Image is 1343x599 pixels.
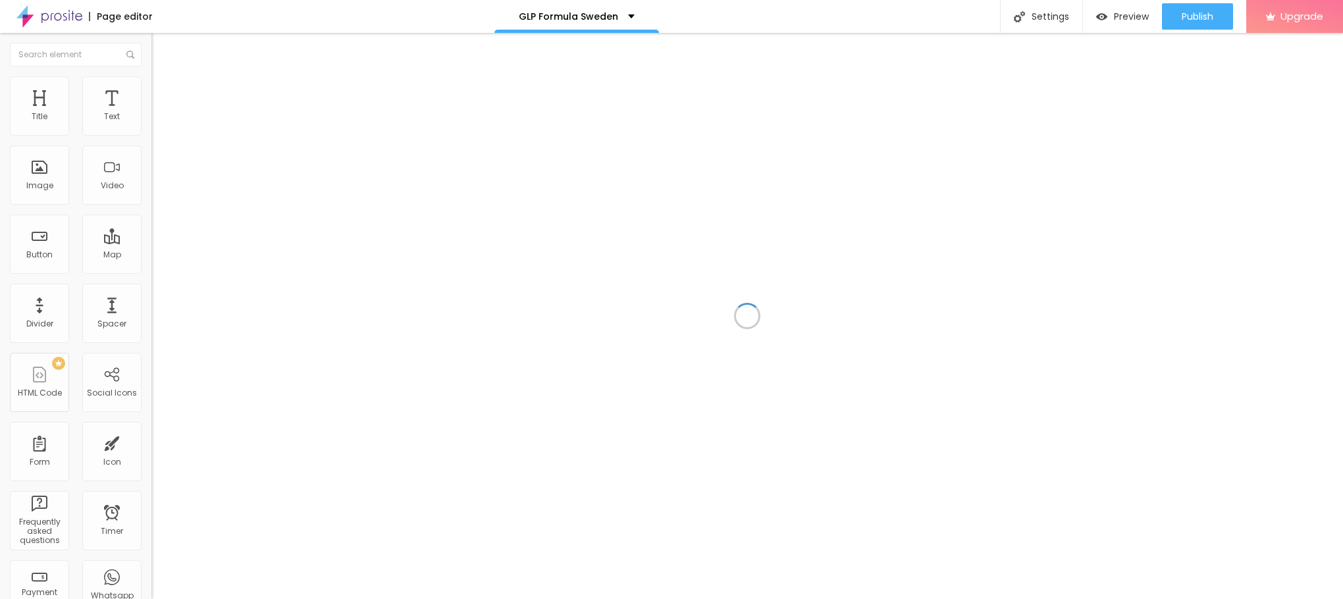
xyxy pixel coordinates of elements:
div: Social Icons [87,388,137,398]
div: Button [26,250,53,259]
button: Publish [1162,3,1233,30]
div: Page editor [89,12,153,21]
div: Timer [101,527,123,536]
span: Preview [1114,11,1149,22]
div: Title [32,112,47,121]
div: HTML Code [18,388,62,398]
div: Map [103,250,121,259]
img: Icone [1014,11,1025,22]
img: Icone [126,51,134,59]
div: Spacer [97,319,126,328]
span: Upgrade [1280,11,1323,22]
input: Search element [10,43,142,66]
button: Preview [1083,3,1162,30]
div: Icon [103,457,121,467]
div: Video [101,181,124,190]
span: Publish [1182,11,1213,22]
div: Frequently asked questions [13,517,65,546]
div: Form [30,457,50,467]
p: GLP Formula Sweden [519,12,618,21]
div: Image [26,181,53,190]
div: Text [104,112,120,121]
img: view-1.svg [1096,11,1107,22]
div: Divider [26,319,53,328]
